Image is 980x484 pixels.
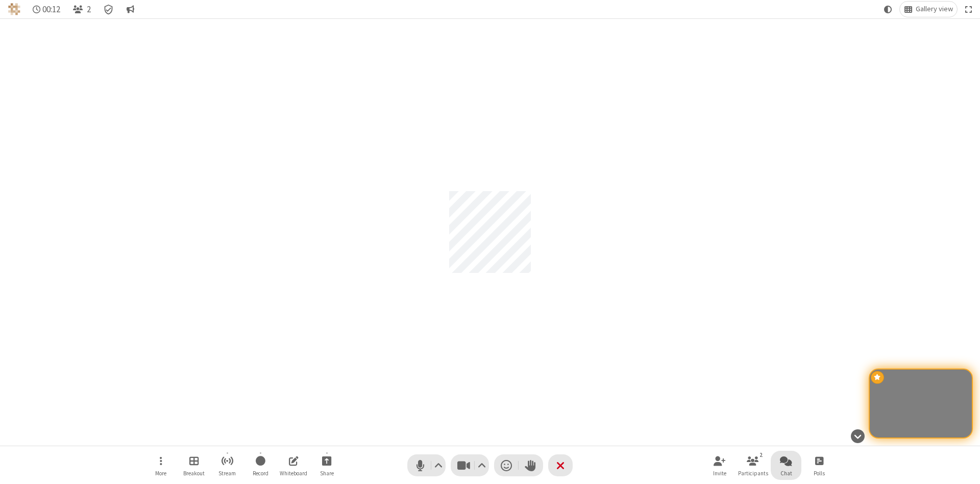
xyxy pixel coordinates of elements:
span: Share [320,470,334,476]
button: Audio settings [432,454,446,476]
span: 00:12 [42,5,60,14]
button: Open shared whiteboard [278,451,309,480]
span: Stream [218,470,236,476]
div: Meeting details Encryption enabled [99,2,118,17]
button: Mute (Alt+A) [407,454,446,476]
span: Record [253,470,268,476]
button: Video setting [475,454,489,476]
button: Open poll [804,451,835,480]
button: Open participant list [738,451,768,480]
span: Participants [738,470,768,476]
button: Change layout [900,2,957,17]
button: Start recording [245,451,276,480]
img: QA Selenium DO NOT DELETE OR CHANGE [8,3,20,15]
button: Open menu [145,451,176,480]
span: Breakout [183,470,205,476]
button: Stop video (Alt+V) [451,454,489,476]
span: Chat [780,470,792,476]
button: Manage Breakout Rooms [179,451,209,480]
button: Fullscreen [961,2,976,17]
button: Start sharing [311,451,342,480]
button: Raise hand [519,454,543,476]
button: Open chat [771,451,801,480]
span: Invite [713,470,726,476]
button: End or leave meeting [548,454,573,476]
div: Timer [29,2,65,17]
button: Invite participants (Alt+I) [704,451,735,480]
span: More [155,470,166,476]
span: Polls [814,470,825,476]
button: Send a reaction [494,454,519,476]
button: Using system theme [880,2,896,17]
span: Whiteboard [280,470,307,476]
span: Gallery view [916,5,953,13]
div: 2 [757,450,766,459]
button: Open participant list [68,2,95,17]
button: Start streaming [212,451,242,480]
button: Conversation [122,2,138,17]
span: 2 [87,5,91,14]
button: Hide [847,424,868,448]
